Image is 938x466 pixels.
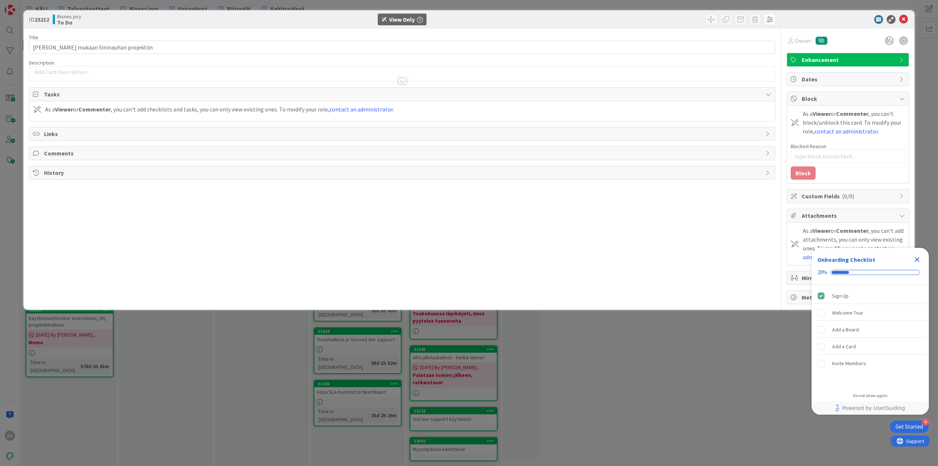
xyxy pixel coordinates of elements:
span: History [44,168,762,177]
label: Title [29,34,38,41]
b: Commenter [78,106,111,113]
input: type card name here... [29,41,775,54]
b: Viewer [813,227,831,234]
span: Support [15,1,33,10]
div: Checklist progress: 20% [817,269,923,276]
span: Powered by UserGuiding [842,404,905,412]
div: As a or , you can't add attachments, you can only view existing ones. To modify your role, . [803,226,905,261]
div: As a or , you can't block/unblock this card. To modify your role, . [803,109,905,136]
span: ID [29,15,49,24]
div: 4 [922,419,929,425]
div: Add a Board [832,325,859,334]
div: Add a Card is incomplete. [815,338,926,355]
div: Add a Board is incomplete. [815,322,926,338]
span: Dates [802,75,895,84]
div: Invite Members is incomplete. [815,355,926,371]
span: Block [802,94,895,103]
span: ( 0/0 ) [842,192,854,200]
span: Tasks [44,90,762,99]
b: Commenter [836,227,868,234]
div: Close Checklist [911,254,923,265]
div: Welcome Tour is incomplete. [815,305,926,321]
span: Metrics [802,293,895,302]
div: Onboarding Checklist [817,255,875,264]
span: Attachments [802,211,895,220]
button: Block [791,166,816,180]
a: contact an administrator [329,106,393,113]
b: Viewer [55,106,73,113]
div: Footer [812,401,929,415]
div: Invite Members [832,359,866,368]
div: Checklist items [812,285,929,388]
div: Sign Up [832,291,849,300]
div: As a or , you can't add checklists and tasks, you can only view existing ones. To modify your rol... [45,105,394,114]
a: contact an administrator [815,128,878,135]
div: Do not show again [853,393,887,399]
div: Checklist Container [812,248,929,415]
a: Powered by UserGuiding [815,401,925,415]
span: Owner [795,36,811,45]
span: Comments [44,149,762,158]
div: Open Get Started checklist, remaining modules: 4 [890,421,929,433]
b: 23212 [34,16,49,23]
div: 20% [817,269,827,276]
b: To Do [57,19,81,25]
span: Enhancement [802,55,895,64]
span: Bisnes jory [57,14,81,19]
div: View Only [389,15,415,24]
div: Sign Up is complete. [815,288,926,304]
label: Blocked Reason [791,143,826,150]
span: Custom Fields [802,192,895,201]
div: Get Started [895,423,923,430]
b: Viewer [813,110,831,117]
span: Description [29,59,54,66]
div: Welcome Tour [832,308,863,317]
span: Links [44,129,762,138]
b: Commenter [836,110,868,117]
div: Add a Card [832,342,856,351]
span: Mirrors [802,274,895,282]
